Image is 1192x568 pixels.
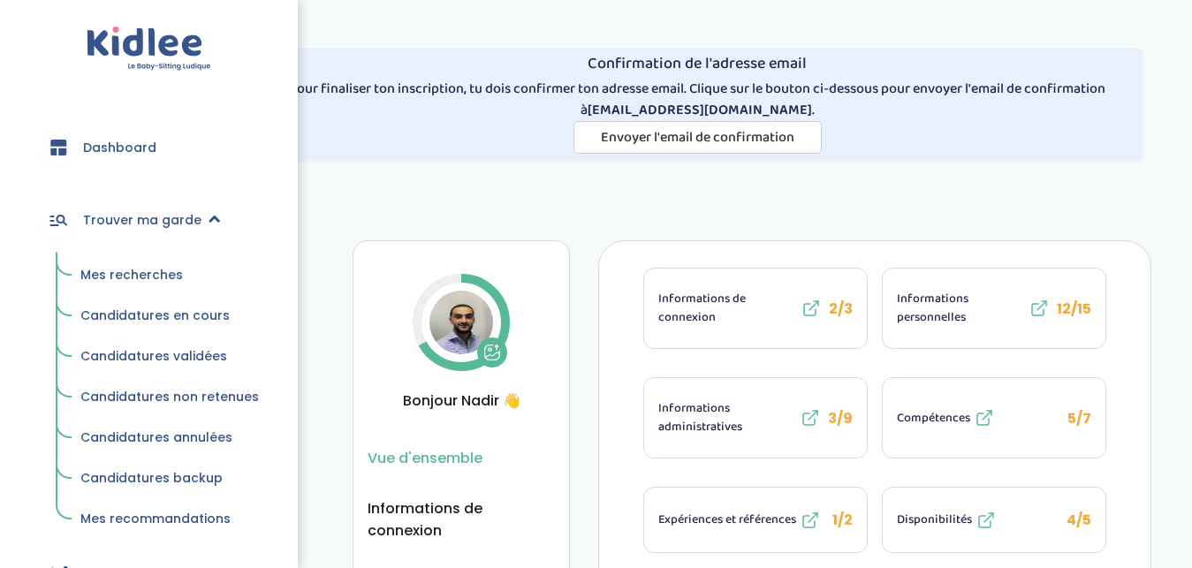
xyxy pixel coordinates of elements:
a: Candidatures non retenues [68,381,271,414]
a: Trouver ma garde [27,188,271,252]
a: Candidatures backup [68,462,271,496]
a: Candidatures validées [68,340,271,374]
span: 5/7 [1067,408,1091,428]
span: Informations administratives [658,399,796,436]
span: Dashboard [83,139,156,157]
span: Trouver ma garde [83,211,201,230]
h4: Confirmation de l'adresse email [260,56,1135,73]
span: Informations de connexion [658,290,797,327]
span: 3/9 [828,408,853,428]
strong: [EMAIL_ADDRESS][DOMAIN_NAME] [588,99,812,121]
span: 12/15 [1057,299,1091,319]
span: Disponibilités [897,511,972,529]
li: 4/5 [882,487,1106,553]
li: 2/3 [643,268,868,349]
span: 1/2 [832,510,853,530]
span: Bonjour Nadir 👋 [368,390,555,412]
a: Candidatures en cours [68,299,271,333]
button: Informations de connexion 2/3 [644,269,867,348]
button: Disponibilités 4/5 [883,488,1105,552]
span: 4/5 [1067,510,1091,530]
span: Compétences [897,409,970,428]
span: Mes recherches [80,266,183,284]
li: 1/2 [643,487,868,553]
li: 5/7 [882,377,1106,458]
button: Expériences et références 1/2 [644,488,867,552]
span: Envoyer l'email de confirmation [601,126,794,148]
span: Candidatures backup [80,469,223,487]
li: 3/9 [643,377,868,458]
a: Dashboard [27,116,271,179]
span: 2/3 [829,299,853,319]
button: Informations de connexion [368,497,555,541]
span: Candidatures validées [80,347,227,365]
span: Informations personnelles [897,290,1025,327]
span: Candidatures en cours [80,307,230,324]
span: Candidatures non retenues [80,388,259,405]
a: Mes recommandations [68,503,271,536]
button: Envoyer l'email de confirmation [573,121,822,154]
p: Pour finaliser ton inscription, tu dois confirmer ton adresse email. Clique sur le bouton ci-dess... [260,79,1135,121]
span: Mes recommandations [80,510,231,527]
a: Mes recherches [68,259,271,292]
a: Candidatures annulées [68,421,271,455]
button: Vue d'ensemble [368,447,482,469]
button: Informations administratives 3/9 [644,378,867,458]
span: Candidatures annulées [80,428,232,446]
img: logo.svg [87,27,211,72]
button: Informations personnelles 12/15 [883,269,1105,348]
img: Avatar [429,291,493,354]
li: 12/15 [882,268,1106,349]
button: Compétences 5/7 [883,378,1105,458]
span: Expériences et références [658,511,796,529]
